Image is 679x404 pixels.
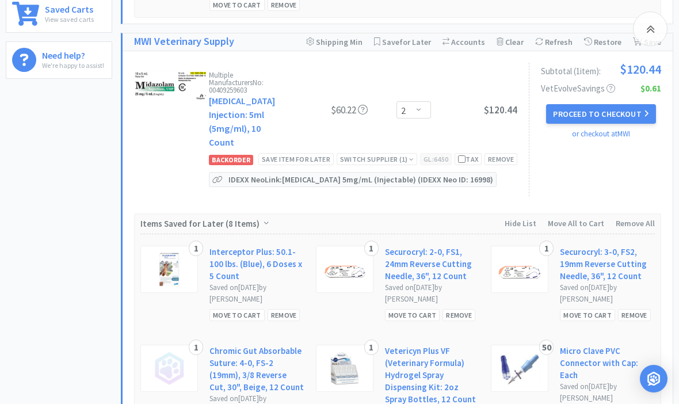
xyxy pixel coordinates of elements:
a: [MEDICAL_DATA] Injection: 5ml (5mg/ml), 10 Count [209,95,275,148]
div: Multiple Manufacturers No: 00409259603 [209,71,281,94]
div: Move to Cart [209,309,265,321]
div: Shipping Min [306,33,363,51]
span: Save for Later [382,37,431,47]
h6: Need help? [42,48,104,60]
a: Chromic Gut Absorbable Suture: 4-0, FS-2 (19mm), 3/8 Reverse Cut, 30", Beige, 12 Count [209,345,304,393]
span: Items Saved for Later ( ) [140,218,262,229]
a: Interceptor Plus: 50.1-100 lbs. (Blue), 6 Doses x 5 Count [209,246,304,282]
span: $120.44 [484,104,517,116]
span: $0.61 [640,84,661,93]
img: df0a14e39e544330adb82e10b320975a_2544.png [499,351,540,386]
div: 1 [539,241,554,257]
div: Move to Cart [560,309,615,321]
div: Restore [584,33,621,51]
span: VetEvolve Savings [541,84,615,93]
div: Clear [497,33,524,51]
p: View saved carts [45,14,94,25]
div: Open Intercom Messenger [640,365,667,392]
div: Tax [458,154,478,165]
span: Remove All [616,218,655,228]
p: IDEXX Neo Link: [MEDICAL_DATA] 5mg/mL (Injectable) (IDEXX Neo ID: 16998) [226,173,496,186]
button: Proceed to Checkout [546,104,655,124]
img: 0c28a0e8a7e44f0ea759b3aab3fabaa7_15581.png [322,252,368,287]
div: Saved on [DATE] by [PERSON_NAME] [209,282,304,306]
a: Securocryl: 3-0, FS2, 19mm Reverse Cutting Needle, 36", 12 Count [560,246,655,282]
div: 1 [189,241,203,257]
span: Backorder [209,155,253,165]
div: 1 [364,241,379,257]
div: GL: 6450 [420,153,452,165]
div: Remove [485,153,517,165]
span: Hide List [505,218,536,228]
div: Saved on [DATE] by [PERSON_NAME] [385,282,480,306]
div: 1 [364,340,379,356]
div: Remove [268,309,300,321]
div: Saved on [DATE] by [PERSON_NAME] [560,282,655,306]
div: Move to Cart [385,309,440,321]
span: 8 Items [228,218,257,229]
img: no_image.png [152,351,186,386]
span: $120.44 [620,63,661,75]
div: Subtotal ( 1 item ): [541,63,661,75]
div: Remove [618,309,651,321]
a: MWI Veterinary Supply [134,33,234,50]
a: or checkout at MWI [572,129,630,139]
img: 4c91fbf01e6e4da0afbdd34d2f696d66_176984.png [330,351,359,386]
div: 1 [189,340,203,356]
div: Accounts [443,33,485,51]
a: Securocryl: 2-0, FS1, 24mm Reverse Cutting Needle, 36", 12 Count [385,246,480,282]
div: Save item for later [258,153,334,165]
div: Refresh [535,33,573,51]
img: 2a45a3684c2649de9fdb741da554e12a_15586.png [497,252,543,287]
span: Move All to Cart [548,218,604,228]
div: $60.22 [281,103,368,117]
h6: Saved Carts [45,2,94,14]
div: Remove [443,309,475,321]
div: Switch Supplier ( 1 ) [340,154,414,165]
a: Micro Clave PVC Connector with Cap: Each [560,345,655,381]
div: 50 [539,340,554,356]
img: 5e6ed325c96841c4b63070f3f2c3d140_155124.png [152,252,186,287]
p: We're happy to assist! [42,60,104,71]
img: 2a63e00a4d20422991d9ed00f7f8d000_300135.png [134,71,206,101]
div: Save [633,33,661,51]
